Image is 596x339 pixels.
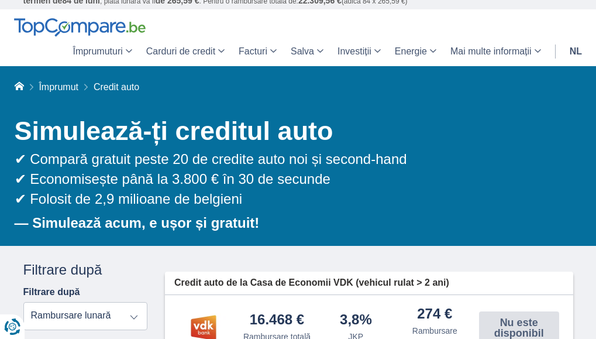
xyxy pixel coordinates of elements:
img: TopCompare [14,18,146,37]
font: nl [570,46,582,56]
a: Facturi [232,37,284,66]
font: Nu este disponibil [494,317,544,339]
font: Salva [291,46,314,56]
font: Credit auto [94,82,139,92]
font: — Simulează acum, e ușor și gratuit! [15,215,260,231]
a: Împrumut [39,82,78,92]
font: Facturi [239,46,267,56]
font: Investiții [337,46,371,56]
font: Carduri de credit [146,46,215,56]
font: ✔ Economisește până la 3.800 € în 30 de secunde [15,171,330,187]
font: Filtrare după [23,262,102,278]
a: nl [563,37,589,66]
font: Mai multe informații [450,46,532,56]
font: 274 € [417,306,452,321]
font: Energie [395,46,427,56]
font: ✔ Folosit de 2,9 milioane de belgieni [15,191,243,207]
a: Mai multe informații [443,37,548,66]
font: ✔ Compară gratuit peste 20 de credite auto noi și second-hand [15,151,407,167]
a: Carduri de credit [139,37,232,66]
font: 3,8% [340,311,372,327]
a: Investiții [330,37,388,66]
font: Împrumuturi [73,46,122,56]
font: Credit auto de la Casa de Economii VDK (vehicul rulat > 2 ani) [174,278,449,287]
font: Filtrare după [23,287,80,297]
font: 16.468 € [250,311,304,327]
a: Energie [388,37,443,66]
font: Simulează-ți creditul auto [15,116,333,146]
a: Acasă [15,82,24,92]
a: Salva [284,37,330,66]
a: Împrumuturi [66,37,139,66]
